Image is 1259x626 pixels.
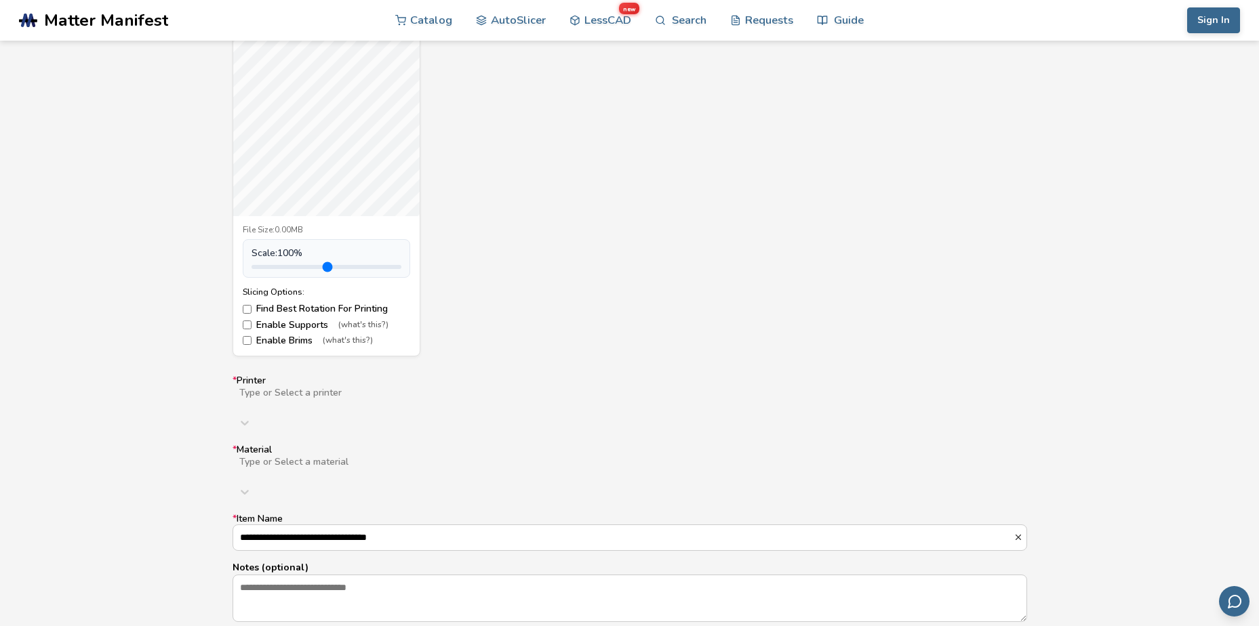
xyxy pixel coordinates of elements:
[238,467,668,478] input: *MaterialType or Select a material
[243,287,410,297] div: Slicing Options:
[44,11,168,30] span: Matter Manifest
[619,3,639,14] span: new
[243,226,410,235] div: File Size: 0.00MB
[323,336,373,346] span: (what's this?)
[233,514,1027,550] label: Item Name
[233,560,1027,575] p: Notes (optional)
[243,305,252,314] input: Find Best Rotation For Printing
[233,575,1026,621] textarea: Notes (optional)
[243,336,252,345] input: Enable Brims(what's this?)
[239,388,1020,398] div: Type or Select a printer
[233,375,1027,435] label: Printer
[1014,533,1026,542] button: *Item Name
[1219,586,1250,617] button: Send feedback via email
[1187,7,1240,33] button: Sign In
[239,457,1020,467] div: Type or Select a material
[338,320,388,330] span: (what's this?)
[243,304,410,314] label: Find Best Rotation For Printing
[238,398,670,409] input: *PrinterType or Select a printer
[233,525,1014,549] input: *Item Name
[243,320,410,331] label: Enable Supports
[243,335,410,346] label: Enable Brims
[233,444,1027,504] label: Material
[252,248,302,259] span: Scale: 100 %
[243,320,252,329] input: Enable Supports(what's this?)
